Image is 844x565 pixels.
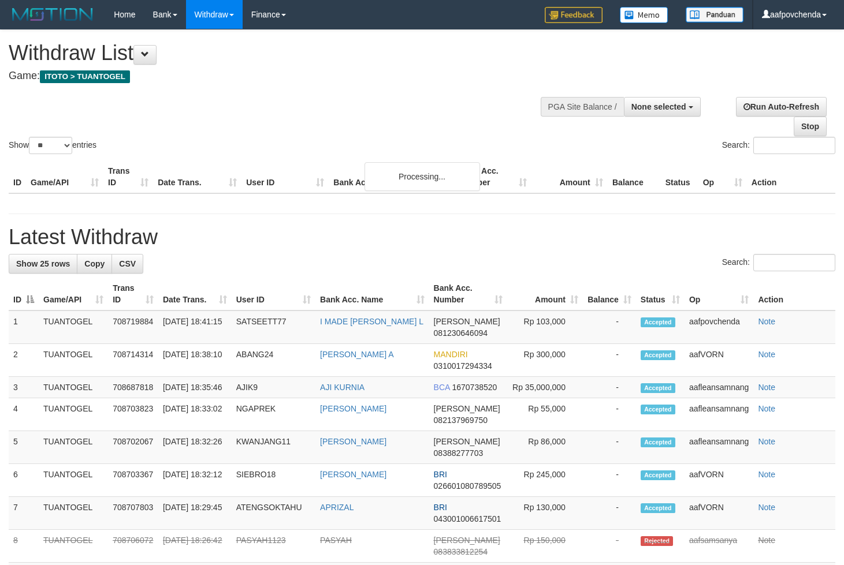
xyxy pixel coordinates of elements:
[9,530,39,563] td: 8
[39,278,108,310] th: Game/API: activate to sort column ascending
[641,317,675,327] span: Accepted
[108,464,158,497] td: 708703367
[232,377,315,398] td: AJIK9
[158,344,232,377] td: [DATE] 18:38:10
[429,278,507,310] th: Bank Acc. Number: activate to sort column ascending
[641,383,675,393] span: Accepted
[583,431,636,464] td: -
[329,160,455,193] th: Bank Acc. Name
[16,259,70,268] span: Show 25 rows
[608,160,661,193] th: Balance
[434,470,447,479] span: BRI
[583,497,636,530] td: -
[320,350,394,359] a: [PERSON_NAME] A
[631,102,686,111] span: None selected
[507,344,583,377] td: Rp 300,000
[434,503,447,512] span: BRI
[758,404,775,413] a: Note
[747,160,835,193] th: Action
[641,437,675,447] span: Accepted
[108,278,158,310] th: Trans ID: activate to sort column ascending
[39,398,108,431] td: TUANTOGEL
[753,137,835,154] input: Search:
[77,254,112,274] a: Copy
[434,404,500,413] span: [PERSON_NAME]
[758,536,775,545] a: Note
[315,278,429,310] th: Bank Acc. Name: activate to sort column ascending
[641,536,673,546] span: Rejected
[232,398,315,431] td: NGAPREK
[158,497,232,530] td: [DATE] 18:29:45
[39,310,108,344] td: TUANTOGEL
[434,536,500,545] span: [PERSON_NAME]
[320,536,352,545] a: PASYAH
[320,437,386,446] a: [PERSON_NAME]
[434,350,468,359] span: MANDIRI
[685,377,754,398] td: aafleansamnang
[232,530,315,563] td: PASYAH1123
[698,160,747,193] th: Op
[583,344,636,377] td: -
[39,377,108,398] td: TUANTOGEL
[758,317,775,326] a: Note
[9,254,77,274] a: Show 25 rows
[641,470,675,480] span: Accepted
[153,160,241,193] th: Date Trans.
[531,160,608,193] th: Amount
[641,405,675,414] span: Accepted
[232,278,315,310] th: User ID: activate to sort column ascending
[685,497,754,530] td: aafVORN
[320,470,386,479] a: [PERSON_NAME]
[9,464,39,497] td: 6
[9,42,551,65] h1: Withdraw List
[685,398,754,431] td: aafleansamnang
[9,70,551,82] h4: Game:
[507,530,583,563] td: Rp 150,000
[685,431,754,464] td: aafleansamnang
[507,464,583,497] td: Rp 245,000
[794,117,827,136] a: Stop
[108,497,158,530] td: 708707803
[507,278,583,310] th: Amount: activate to sort column ascending
[9,344,39,377] td: 2
[232,431,315,464] td: KWANJANG11
[320,404,386,413] a: [PERSON_NAME]
[84,259,105,268] span: Copy
[158,377,232,398] td: [DATE] 18:35:46
[583,530,636,563] td: -
[507,497,583,530] td: Rp 130,000
[455,160,531,193] th: Bank Acc. Number
[753,278,835,310] th: Action
[108,431,158,464] td: 708702067
[119,259,136,268] span: CSV
[434,547,488,556] span: Copy 083833812254 to clipboard
[26,160,103,193] th: Game/API
[434,448,484,458] span: Copy 08388277703 to clipboard
[320,503,354,512] a: APRIZAL
[545,7,603,23] img: Feedback.jpg
[685,464,754,497] td: aafVORN
[103,160,153,193] th: Trans ID
[365,162,480,191] div: Processing...
[158,310,232,344] td: [DATE] 18:41:15
[753,254,835,271] input: Search:
[39,464,108,497] td: TUANTOGEL
[507,398,583,431] td: Rp 55,000
[9,497,39,530] td: 7
[452,383,497,392] span: Copy 1670738520 to clipboard
[736,97,827,117] a: Run Auto-Refresh
[758,383,775,392] a: Note
[434,383,450,392] span: BCA
[108,310,158,344] td: 708719884
[583,464,636,497] td: -
[320,383,365,392] a: AJI KURNIA
[641,350,675,360] span: Accepted
[39,530,108,563] td: TUANTOGEL
[9,226,835,249] h1: Latest Withdraw
[685,530,754,563] td: aafsamsanya
[583,398,636,431] td: -
[507,431,583,464] td: Rp 86,000
[39,431,108,464] td: TUANTOGEL
[29,137,72,154] select: Showentries
[111,254,143,274] a: CSV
